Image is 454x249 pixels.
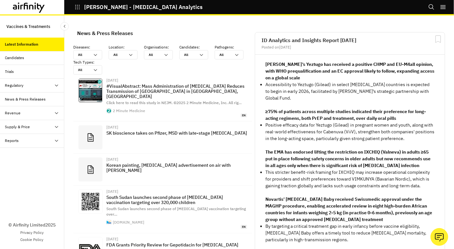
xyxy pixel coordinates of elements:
p: FDA Grants Priority Review for Gepotidacin for [MEDICAL_DATA] [106,242,247,247]
div: Trials [5,69,14,75]
div: Supply & Price [5,124,30,130]
h2: ID Analytics and Insights Report [DATE] [262,38,438,43]
div: Revenue [5,110,21,116]
strong: ≥75% of patients across multiple studies indicated their preference for long-acting regimens, bot... [265,109,426,121]
div: Posted on [DATE] [262,45,438,49]
strong: The EMA has endorsed lifting the restriction on IXCHIQ (Valneva) in adults ≥65 put in place follo... [265,149,431,168]
p: #VisualAbstract: Mass Administration of [MEDICAL_DATA] Reduces Transmission of [GEOGRAPHIC_DATA] ... [106,84,247,99]
p: © Airfinity Limited 2025 [8,222,56,228]
p: Tech Types : [73,59,109,65]
p: [PERSON_NAME] - [MEDICAL_DATA] Analytics [84,4,202,10]
svg: Bookmark Report [434,35,442,43]
p: Diseases : [73,44,109,50]
p: By targeting a critical treatment gap in early infancy before vaccine eligibility, [MEDICAL_DATA]... [265,223,434,243]
img: favicon.ico [107,220,111,225]
a: [DATE]#VisualAbstract: Mass Administration of [MEDICAL_DATA] Reduces Transmission of [GEOGRAPHIC_... [73,75,252,121]
button: [PERSON_NAME] - [MEDICAL_DATA] Analytics [75,2,202,13]
div: Regulatory [5,83,24,88]
a: Privacy Policy [20,230,44,236]
p: SK bioscience takes on Pfizer, MSD with late-stage [MEDICAL_DATA] [106,130,247,136]
div: 2 Minute Medicine [113,109,145,113]
p: Accessibility to Yeztugo (Gilead) in select [MEDICAL_DATA] countries is expected to begin in earl... [265,81,434,102]
p: Positive efficacy data for Yeztugo (Gilead) in pregnant women and youth, along with real-world ef... [265,122,434,142]
img: zxcode_202508122af0b77c9c4b4b9e8cc030e1e466454d.jpg [79,190,102,213]
span: South Sudan launches second phase of [MEDICAL_DATA] vaccination targeting over … [106,206,246,217]
a: [DATE]SK bioscience takes on Pfizer, MSD with late-stage [MEDICAL_DATA] [73,121,252,154]
span: Click here to read this study in NEJM. ©2025 2 Minute Medicine, Inc. All rig … [106,100,242,105]
div: [DOMAIN_NAME] [113,220,144,224]
span: en [241,113,247,118]
div: News & Press Releases [5,96,46,102]
span: en [241,225,247,229]
button: Search [428,2,435,13]
img: cropped-Favicon-Logo-big-e1434924846398-300x300.png [107,109,111,113]
button: Ask our analysts [431,228,448,246]
a: [DATE]South Sudan launches second phase of [MEDICAL_DATA] vaccination targeting over 320,000 chil... [73,186,252,233]
p: Pathogens : [215,44,250,50]
p: South Sudan launches second phase of [MEDICAL_DATA] vaccination targeting over 320,000 children [106,195,247,205]
div: Candidates [5,55,24,61]
p: Candidates : [179,44,215,50]
button: Close Sidebar [60,22,69,31]
p: Location : [109,44,144,50]
strong: [PERSON_NAME]’s Yeztugo has received a positive CHMP and EU-M4all opinion, with WHO prequalificat... [265,61,434,81]
strong: Novartis’ [MEDICAL_DATA] Baby received Swissmedic approval under the MAGHP procedure, enabling ac... [265,196,432,222]
div: [DATE] [106,157,247,161]
p: This stricter benefit-risk framing for IXCHIQ may increase operational complexity for providers a... [265,169,434,189]
p: Korean painting, [MEDICAL_DATA] advertisement on air with [PERSON_NAME] [106,163,247,173]
img: 2MM_07.27.25_Astrid_1_Malaria.jpg [79,79,102,102]
div: Latest Information [5,41,39,47]
div: [DATE] [106,78,247,82]
div: [DATE] [106,190,247,193]
div: News & Press Releases [77,28,133,38]
a: Cookie Policy [21,237,44,243]
a: [DATE]Korean painting, [MEDICAL_DATA] advertisement on air with [PERSON_NAME] [73,154,252,186]
p: Organisations : [144,44,179,50]
p: Vaccines & Treatments [6,21,50,32]
div: Reports [5,138,19,144]
div: [DATE] [106,125,247,129]
div: [DATE] [106,237,247,241]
